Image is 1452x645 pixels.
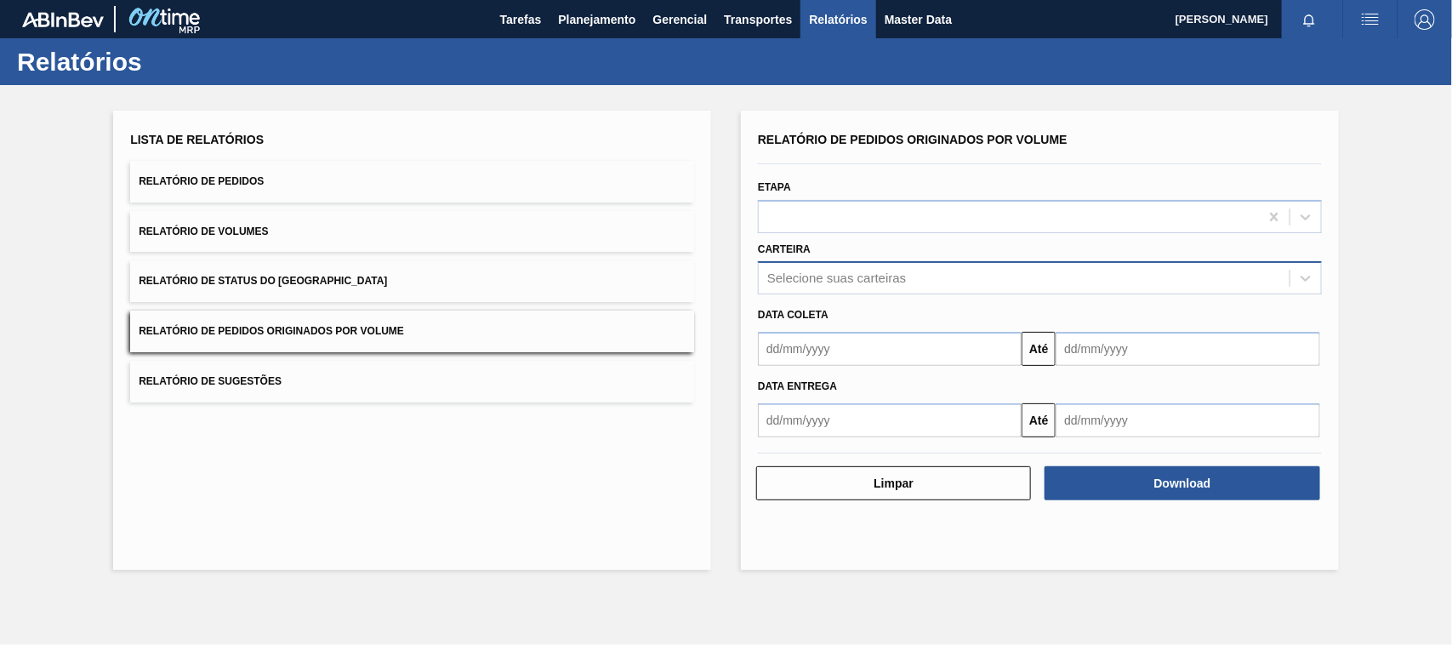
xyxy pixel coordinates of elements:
input: dd/mm/yyyy [1056,332,1319,366]
input: dd/mm/yyyy [758,332,1022,366]
span: Relatório de Pedidos Originados por Volume [758,133,1068,146]
button: Relatório de Volumes [130,211,694,253]
label: Carteira [758,243,811,255]
span: Relatório de Status do [GEOGRAPHIC_DATA] [139,275,387,287]
h1: Relatórios [17,52,319,71]
span: Relatório de Volumes [139,225,268,237]
span: Relatórios [809,9,867,30]
button: Relatório de Sugestões [130,361,694,402]
span: Data coleta [758,309,828,321]
input: dd/mm/yyyy [758,403,1022,437]
span: Lista de Relatórios [130,133,264,146]
span: Planejamento [558,9,635,30]
button: Até [1022,332,1056,366]
button: Relatório de Pedidos Originados por Volume [130,311,694,352]
span: Tarefas [500,9,542,30]
img: userActions [1360,9,1381,30]
span: Transportes [724,9,792,30]
label: Etapa [758,181,791,193]
button: Relatório de Status do [GEOGRAPHIC_DATA] [130,260,694,302]
img: TNhmsLtSVTkK8tSr43FrP2fwEKptu5GPRR3wAAAABJRU5ErkJggg== [22,12,104,27]
span: Master Data [885,9,952,30]
span: Gerencial [653,9,708,30]
button: Download [1045,466,1319,500]
button: Notificações [1282,8,1336,31]
img: Logout [1415,9,1435,30]
span: Relatório de Pedidos [139,175,264,187]
button: Relatório de Pedidos [130,161,694,203]
div: Selecione suas carteiras [767,271,906,286]
input: dd/mm/yyyy [1056,403,1319,437]
span: Relatório de Sugestões [139,375,282,387]
button: Limpar [756,466,1031,500]
span: Data entrega [758,380,837,392]
button: Até [1022,403,1056,437]
span: Relatório de Pedidos Originados por Volume [139,325,404,337]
